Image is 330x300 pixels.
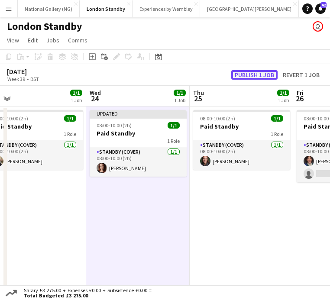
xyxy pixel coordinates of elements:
app-job-card: Updated08:00-10:00 (2h)1/1Paid Standby1 RoleStandby (cover)1/108:00-10:00 (2h)[PERSON_NAME] [90,110,187,177]
span: Comms [68,36,87,44]
span: Fri [297,89,304,97]
a: Edit [24,35,41,46]
h3: Paid Standby [90,129,187,137]
span: 1/1 [271,115,283,122]
span: 1 Role [271,131,283,137]
span: 42 [320,2,327,8]
app-job-card: 08:00-10:00 (2h)1/1Paid Standby1 RoleStandby (cover)1/108:00-10:00 (2h)[PERSON_NAME] [193,110,290,170]
div: 1 Job [278,97,289,103]
span: Week 39 [5,76,27,82]
span: 1/1 [70,90,82,96]
span: 24 [88,94,101,103]
a: View [3,35,23,46]
span: Total Budgeted £3 275.00 [24,293,152,298]
span: 1 Role [167,138,180,144]
div: [DATE] [7,67,59,76]
span: Wed [90,89,101,97]
app-user-avatar: Gus Gordon [313,21,323,32]
h1: London Standby [7,20,82,33]
button: National Gallery (NG) [18,0,80,17]
span: 1 Role [64,131,76,137]
span: 26 [295,94,304,103]
a: Comms [65,35,91,46]
a: 42 [315,3,326,14]
button: London Standby [80,0,133,17]
div: 1 Job [174,97,185,103]
span: 1/1 [174,90,186,96]
span: 08:00-10:00 (2h) [97,122,132,129]
span: 08:00-10:00 (2h) [200,115,235,122]
span: 25 [192,94,204,103]
a: Jobs [43,35,63,46]
button: Experiences by Wembley [133,0,200,17]
span: 1/1 [277,90,289,96]
span: Jobs [46,36,59,44]
div: 1 Job [71,97,82,103]
span: 1/1 [168,122,180,129]
button: Publish 1 job [231,70,278,80]
app-card-role: Standby (cover)1/108:00-10:00 (2h)[PERSON_NAME] [90,147,187,177]
div: Updated [90,110,187,117]
button: Revert 1 job [279,70,323,80]
button: [GEOGRAPHIC_DATA][PERSON_NAME] [200,0,299,17]
span: View [7,36,19,44]
h3: Paid Standby [193,123,290,130]
div: Salary £3 275.00 + Expenses £0.00 + Subsistence £0.00 = [19,288,153,298]
span: Edit [28,36,38,44]
app-card-role: Standby (cover)1/108:00-10:00 (2h)[PERSON_NAME] [193,140,290,170]
span: 1/1 [64,115,76,122]
div: BST [30,76,39,82]
span: Thu [193,89,204,97]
